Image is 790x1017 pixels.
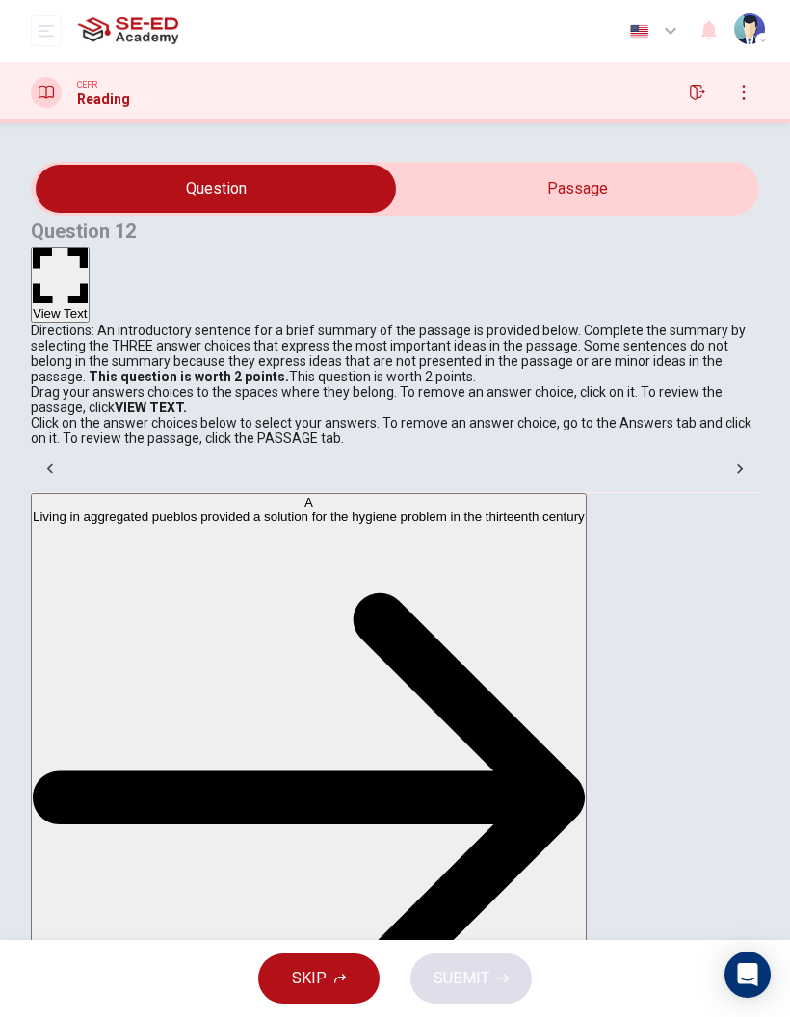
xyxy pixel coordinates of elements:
button: open mobile menu [31,15,62,46]
div: Choose test type tabs [69,446,721,492]
img: Profile picture [734,13,765,44]
p: Drag your answers choices to the spaces where they belong. To remove an answer choice, click on i... [31,384,759,415]
span: Living in aggregated pueblos provided a solution for the hygiene problem in the thirteenth century [33,509,585,524]
h4: Question 12 [31,216,759,247]
button: SKIP [258,953,380,1004]
span: CEFR [77,78,97,91]
span: Directions: An introductory sentence for a brief summary of the passage is provided below. Comple... [31,323,746,384]
h1: Reading [77,91,130,107]
img: SE-ED Academy logo [77,12,178,50]
span: This question is worth 2 points. [289,369,476,384]
button: View Text [31,247,90,323]
p: Click on the answer choices below to select your answers. To remove an answer choice, go to the A... [31,415,759,446]
span: SKIP [292,965,327,992]
strong: VIEW TEXT. [115,400,187,415]
strong: This question is worth 2 points. [86,369,289,384]
div: Open Intercom Messenger [724,952,771,998]
img: en [627,24,651,39]
div: A [33,495,585,509]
